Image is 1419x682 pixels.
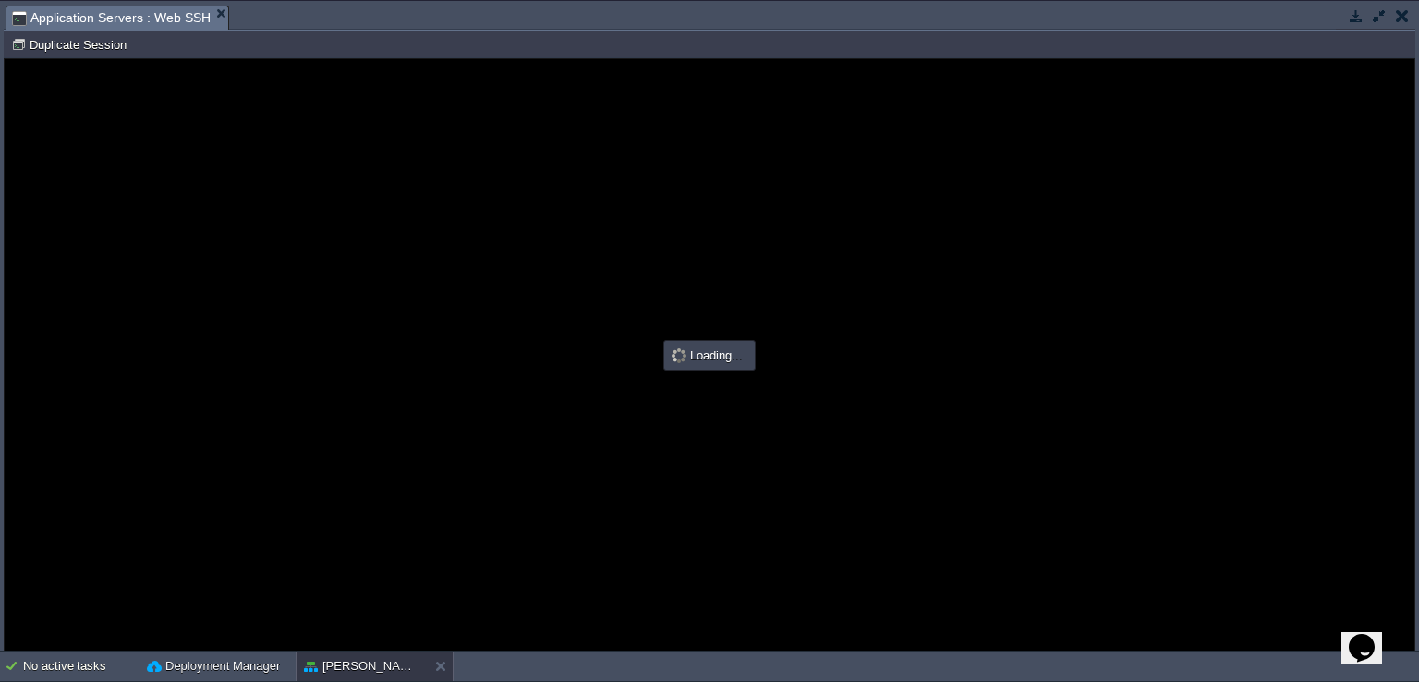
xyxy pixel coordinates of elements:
[147,657,280,676] button: Deployment Manager
[304,657,420,676] button: [PERSON_NAME]
[666,343,753,368] div: Loading...
[11,36,132,53] button: Duplicate Session
[1341,608,1401,664] iframe: chat widget
[12,6,211,30] span: Application Servers : Web SSH
[23,652,139,681] div: No active tasks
